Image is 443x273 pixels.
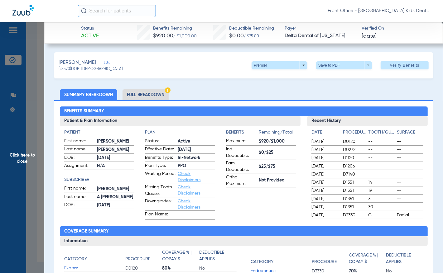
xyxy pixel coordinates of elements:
[123,89,169,100] li: Full Breakdown
[64,138,95,145] span: First name:
[104,60,109,66] span: Edit
[60,106,428,116] h2: Benefits Summary
[64,162,95,170] span: Assignment:
[412,243,443,273] iframe: Chat Widget
[349,252,383,265] h4: Coverage % | Copay $
[178,155,215,161] span: In-Network
[311,129,338,138] app-breakdown-title: Date
[285,32,356,40] span: Delta Dental of [US_STATE]
[397,179,423,186] span: --
[64,185,95,193] span: First name:
[252,61,307,69] button: Premier
[145,138,176,145] span: Status:
[64,202,95,209] span: DOB:
[390,63,420,68] span: Verify Benefits
[386,249,423,267] app-breakdown-title: Deductible Applies
[381,61,429,69] button: Verify Benefits
[397,212,423,218] span: Facial
[311,155,338,161] span: [DATE]
[397,163,423,169] span: --
[229,25,274,32] span: Deductible Remaining
[153,25,197,32] span: Benefits Remaining
[343,196,366,202] span: D1351
[81,25,99,32] span: Status
[397,204,423,210] span: --
[64,256,87,262] h4: Category
[200,249,233,262] h4: Deductible Applies
[397,129,423,136] h4: Surface
[59,59,96,67] span: [PERSON_NAME]
[397,196,423,202] span: --
[368,212,395,218] span: G
[316,61,372,69] button: Save to PDF
[178,172,200,182] a: Check Disclaimers
[145,129,215,136] h4: Plan
[328,8,431,14] span: Front Office - [GEOGRAPHIC_DATA] Kids Dental
[397,187,423,194] span: --
[343,212,366,218] span: D2330
[259,163,296,170] span: $25/$75
[125,249,162,265] app-breakdown-title: Procedure
[153,33,173,39] span: $920.00
[97,147,134,153] span: [PERSON_NAME]
[311,196,338,202] span: [DATE]
[312,249,349,267] app-breakdown-title: Procedure
[64,129,134,136] h4: Patient
[368,155,395,161] span: --
[97,138,134,145] span: [PERSON_NAME]
[226,138,257,145] span: Maximum:
[125,265,162,271] span: D0120
[226,174,257,187] span: Ortho Maximum:
[226,160,257,173] span: Fam. Deductible:
[145,184,176,197] span: Missing Tooth Clause:
[368,196,395,202] span: 3
[97,202,134,209] span: [DATE]
[311,139,338,145] span: [DATE]
[162,265,200,271] span: 80%
[311,212,338,218] span: [DATE]
[162,249,196,262] h4: Coverage % | Copay $
[368,147,395,153] span: --
[60,89,117,100] li: Summary Breakdown
[165,87,171,93] img: Hazard
[368,187,395,194] span: 19
[397,147,423,153] span: --
[285,25,356,32] span: Payer
[343,129,366,136] h4: Procedure
[312,259,337,265] h4: Procedure
[397,155,423,161] span: --
[145,162,176,170] span: Plan Type:
[64,177,134,183] h4: Subscriber
[145,171,176,183] span: Waiting Period:
[311,163,338,169] span: [DATE]
[343,171,366,177] span: D7140
[78,5,156,17] input: Search for patients
[229,33,244,39] span: $0.00
[343,204,366,210] span: D1351
[60,116,301,126] h3: Patient & Plan Information
[343,129,366,138] app-breakdown-title: Procedure
[162,249,200,265] app-breakdown-title: Coverage % | Copay $
[145,154,176,162] span: Benefits Type:
[178,199,200,209] a: Check Disclaimers
[343,155,366,161] span: D1120
[145,146,176,153] span: Effective Date:
[64,194,95,201] span: Last name:
[64,146,95,153] span: Last name:
[59,67,123,72] span: (25370) DOB: [DEMOGRAPHIC_DATA]
[97,155,134,161] span: [DATE]
[343,147,366,153] span: D0272
[343,187,366,194] span: D1351
[97,186,134,192] span: [PERSON_NAME]
[368,129,395,136] h4: Tooth/Quad
[226,129,259,136] h4: Benefits
[178,185,200,195] a: Check Disclaimers
[64,249,125,265] app-breakdown-title: Category
[251,249,312,267] app-breakdown-title: Category
[368,139,395,145] span: --
[368,204,395,210] span: 30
